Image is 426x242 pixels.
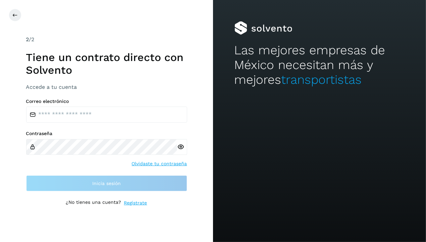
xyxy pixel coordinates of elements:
div: /2 [26,36,187,44]
span: transportistas [281,72,362,87]
p: ¿No tienes una cuenta? [66,199,121,206]
a: Olvidaste tu contraseña [132,160,187,167]
span: 2 [26,36,29,43]
a: Regístrate [124,199,147,206]
button: Inicia sesión [26,175,187,191]
h1: Tiene un contrato directo con Solvento [26,51,187,77]
h3: Accede a tu cuenta [26,84,187,90]
label: Contraseña [26,131,187,136]
span: Inicia sesión [92,181,121,186]
h2: Las mejores empresas de México necesitan más y mejores [234,43,405,87]
label: Correo electrónico [26,99,187,104]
